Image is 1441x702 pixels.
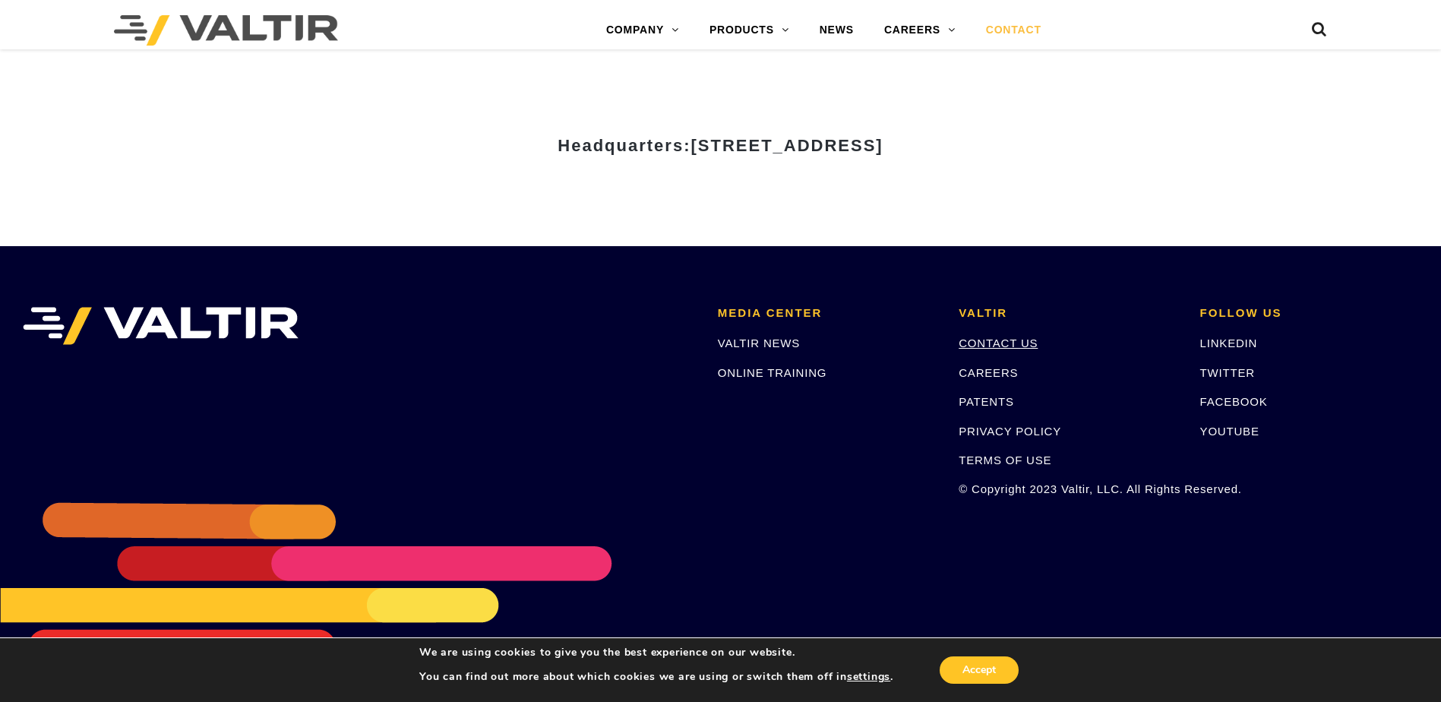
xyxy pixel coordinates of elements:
[1200,337,1258,349] a: LINKEDIN
[940,656,1019,684] button: Accept
[959,366,1018,379] a: CAREERS
[1200,395,1268,408] a: FACEBOOK
[690,136,883,155] span: [STREET_ADDRESS]
[959,337,1038,349] a: CONTACT US
[959,425,1061,438] a: PRIVACY POLICY
[694,15,804,46] a: PRODUCTS
[419,646,893,659] p: We are using cookies to give you the best experience on our website.
[718,337,800,349] a: VALTIR NEWS
[804,15,869,46] a: NEWS
[419,670,893,684] p: You can find out more about which cookies we are using or switch them off in .
[1200,366,1255,379] a: TWITTER
[591,15,694,46] a: COMPANY
[23,307,299,345] img: VALTIR
[718,307,936,320] h2: MEDIA CENTER
[959,307,1177,320] h2: VALTIR
[847,670,890,684] button: settings
[959,395,1014,408] a: PATENTS
[959,480,1177,498] p: © Copyright 2023 Valtir, LLC. All Rights Reserved.
[959,454,1051,466] a: TERMS OF USE
[114,15,338,46] img: Valtir
[869,15,971,46] a: CAREERS
[718,366,826,379] a: ONLINE TRAINING
[971,15,1057,46] a: CONTACT
[1200,425,1259,438] a: YOUTUBE
[1200,307,1418,320] h2: FOLLOW US
[558,136,883,155] strong: Headquarters:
